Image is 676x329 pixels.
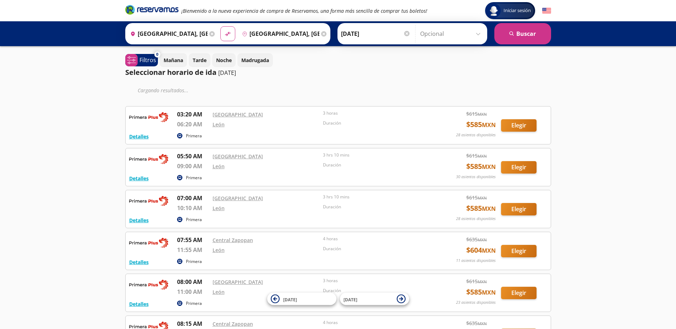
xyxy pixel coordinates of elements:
i: Brand Logo [125,4,178,15]
p: Primera [186,258,202,265]
span: $ 585 [466,119,496,130]
button: Elegir [501,287,537,299]
p: Seleccionar horario de ida [125,67,216,78]
p: 11:00 AM [177,287,209,296]
img: RESERVAMOS [129,236,168,250]
small: MXN [478,237,487,242]
span: $ 615 [466,152,487,159]
p: 09:00 AM [177,162,209,170]
button: Noche [212,53,236,67]
p: 08:00 AM [177,278,209,286]
p: [DATE] [218,68,236,77]
p: Primera [186,300,202,307]
button: Tarde [189,53,210,67]
p: 4 horas [323,236,430,242]
small: MXN [482,121,496,129]
button: [DATE] [267,293,336,305]
a: Brand Logo [125,4,178,17]
a: León [213,205,225,212]
p: Filtros [139,56,156,64]
small: MXN [478,321,487,326]
p: Duración [323,162,430,168]
span: $ 585 [466,203,496,214]
span: $ 615 [466,110,487,117]
input: Opcional [420,25,484,43]
span: $ 604 [466,245,496,256]
button: English [542,6,551,15]
span: $ 615 [466,194,487,201]
span: $ 615 [466,278,487,285]
button: Detalles [129,133,149,140]
span: $ 635 [466,319,487,327]
small: MXN [482,163,496,171]
button: Mañana [160,53,187,67]
button: Elegir [501,119,537,132]
p: 03:20 AM [177,110,209,119]
a: León [213,121,225,128]
button: Detalles [129,300,149,308]
span: [DATE] [344,296,357,302]
p: 08:15 AM [177,319,209,328]
img: RESERVAMOS [129,194,168,208]
p: Duración [323,246,430,252]
small: MXN [482,205,496,213]
img: RESERVAMOS [129,152,168,166]
span: $ 585 [466,287,496,297]
small: MXN [478,279,487,284]
span: 0 [156,51,158,57]
small: MXN [482,247,496,254]
button: [DATE] [340,293,409,305]
p: Noche [216,56,232,64]
p: 3 horas [323,110,430,116]
a: León [213,289,225,295]
p: Duración [323,120,430,126]
p: 30 asientos disponibles [456,174,496,180]
p: 3 horas [323,278,430,284]
button: Elegir [501,245,537,257]
p: 10:10 AM [177,204,209,212]
span: $ 635 [466,236,487,243]
a: [GEOGRAPHIC_DATA] [213,195,263,202]
input: Buscar Destino [239,25,319,43]
p: Tarde [193,56,207,64]
a: León [213,163,225,170]
span: Iniciar sesión [501,7,534,14]
small: MXN [482,289,496,296]
a: León [213,247,225,253]
p: 06:20 AM [177,120,209,128]
p: 07:55 AM [177,236,209,244]
p: Duración [323,204,430,210]
button: Madrugada [237,53,273,67]
a: Central Zapopan [213,320,253,327]
p: 4 horas [323,319,430,326]
p: Primera [186,133,202,139]
button: Detalles [129,216,149,224]
p: 07:00 AM [177,194,209,202]
small: MXN [478,111,487,117]
button: Elegir [501,161,537,174]
p: 11:55 AM [177,246,209,254]
em: Cargando resultados ... [138,87,188,94]
p: 28 asientos disponibles [456,216,496,222]
button: 0Filtros [125,54,158,66]
p: Madrugada [241,56,269,64]
p: 23 asientos disponibles [456,300,496,306]
a: [GEOGRAPHIC_DATA] [213,279,263,285]
a: [GEOGRAPHIC_DATA] [213,153,263,160]
em: ¡Bienvenido a la nueva experiencia de compra de Reservamos, una forma más sencilla de comprar tus... [181,7,427,14]
input: Elegir Fecha [341,25,411,43]
p: 11 asientos disponibles [456,258,496,264]
button: Detalles [129,258,149,266]
p: Duración [323,287,430,294]
button: Buscar [494,23,551,44]
p: Mañana [164,56,183,64]
input: Buscar Origen [127,25,208,43]
small: MXN [478,195,487,201]
span: [DATE] [283,296,297,302]
img: RESERVAMOS [129,110,168,124]
p: 28 asientos disponibles [456,132,496,138]
p: 05:50 AM [177,152,209,160]
a: Central Zapopan [213,237,253,243]
button: Elegir [501,203,537,215]
a: [GEOGRAPHIC_DATA] [213,111,263,118]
